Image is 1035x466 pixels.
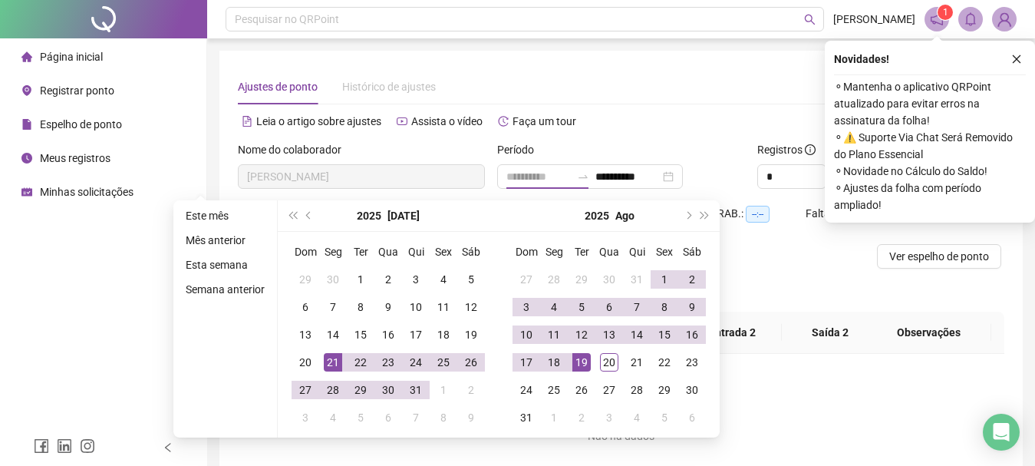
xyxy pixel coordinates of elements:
td: 2025-09-05 [651,404,678,431]
td: 2025-08-22 [651,349,678,376]
span: Minhas solicitações [40,186,133,198]
button: next-year [679,200,696,231]
div: 1 [434,381,453,399]
div: 30 [324,270,342,289]
button: month panel [387,200,420,231]
td: 2025-07-04 [430,266,457,293]
div: 30 [379,381,397,399]
div: 21 [324,353,342,372]
span: clock-circle [21,153,32,164]
td: 2025-08-20 [595,349,623,376]
span: Histórico de ajustes [342,81,436,93]
div: 19 [462,326,480,344]
div: 8 [351,298,370,316]
div: 31 [628,270,646,289]
div: 5 [351,408,370,427]
th: Seg [540,238,568,266]
div: 26 [462,353,480,372]
div: 6 [600,298,618,316]
td: 2025-08-15 [651,321,678,349]
span: Faltas: [806,207,840,220]
td: 2025-07-17 [402,321,430,349]
button: year panel [585,200,609,231]
div: 21 [628,353,646,372]
span: Leia o artigo sobre ajustes [256,115,381,127]
td: 2025-08-08 [651,293,678,321]
span: notification [930,12,944,26]
label: Nome do colaborador [238,141,351,158]
div: 28 [545,270,563,289]
td: 2025-08-16 [678,321,706,349]
th: Sex [651,238,678,266]
div: 14 [628,326,646,344]
td: 2025-07-31 [402,376,430,404]
div: 10 [407,298,425,316]
td: 2025-08-29 [651,376,678,404]
td: 2025-08-09 [678,293,706,321]
div: 4 [434,270,453,289]
span: youtube [397,116,407,127]
td: 2025-08-17 [513,349,540,376]
th: Qua [374,238,402,266]
div: 29 [351,381,370,399]
button: Ver espelho de ponto [877,244,1001,269]
td: 2025-08-06 [595,293,623,321]
th: Sáb [678,238,706,266]
div: 30 [600,270,618,289]
div: 22 [655,353,674,372]
button: year panel [357,200,381,231]
button: month panel [615,200,635,231]
div: 9 [683,298,701,316]
span: ⚬ Novidade no Cálculo do Saldo! [834,163,1026,180]
div: 17 [407,326,425,344]
span: swap-right [577,170,589,183]
span: environment [21,85,32,96]
td: 2025-07-25 [430,349,457,376]
div: 9 [379,298,397,316]
span: Meus registros [40,152,110,164]
div: 9 [462,408,480,427]
td: 2025-09-01 [540,404,568,431]
td: 2025-07-27 [513,266,540,293]
td: 2025-08-25 [540,376,568,404]
span: instagram [80,438,95,454]
div: 20 [296,353,315,372]
div: 2 [379,270,397,289]
td: 2025-07-05 [457,266,485,293]
div: H. TRAB.: [698,205,806,223]
td: 2025-07-23 [374,349,402,376]
div: 31 [407,381,425,399]
span: info-circle [805,144,816,155]
td: 2025-08-07 [623,293,651,321]
td: 2025-07-12 [457,293,485,321]
div: 29 [572,270,591,289]
div: 7 [407,408,425,427]
td: 2025-07-31 [623,266,651,293]
td: 2025-08-14 [623,321,651,349]
td: 2025-08-28 [623,376,651,404]
div: 15 [655,326,674,344]
td: 2025-07-10 [402,293,430,321]
span: left [163,442,173,453]
div: 25 [545,381,563,399]
li: Semana anterior [180,280,271,299]
sup: 1 [938,5,953,20]
span: home [21,51,32,62]
td: 2025-06-29 [292,266,319,293]
div: 13 [600,326,618,344]
td: 2025-07-20 [292,349,319,376]
div: 11 [545,326,563,344]
span: Espelho de ponto [40,118,122,131]
td: 2025-08-03 [513,293,540,321]
td: 2025-08-24 [513,376,540,404]
span: 1 [943,7,948,18]
div: 18 [434,326,453,344]
span: Observações [878,324,979,341]
th: Sex [430,238,457,266]
div: 4 [545,298,563,316]
span: Novidades ! [834,51,889,68]
div: 27 [517,270,536,289]
div: 13 [296,326,315,344]
td: 2025-08-07 [402,404,430,431]
td: 2025-07-22 [347,349,374,376]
